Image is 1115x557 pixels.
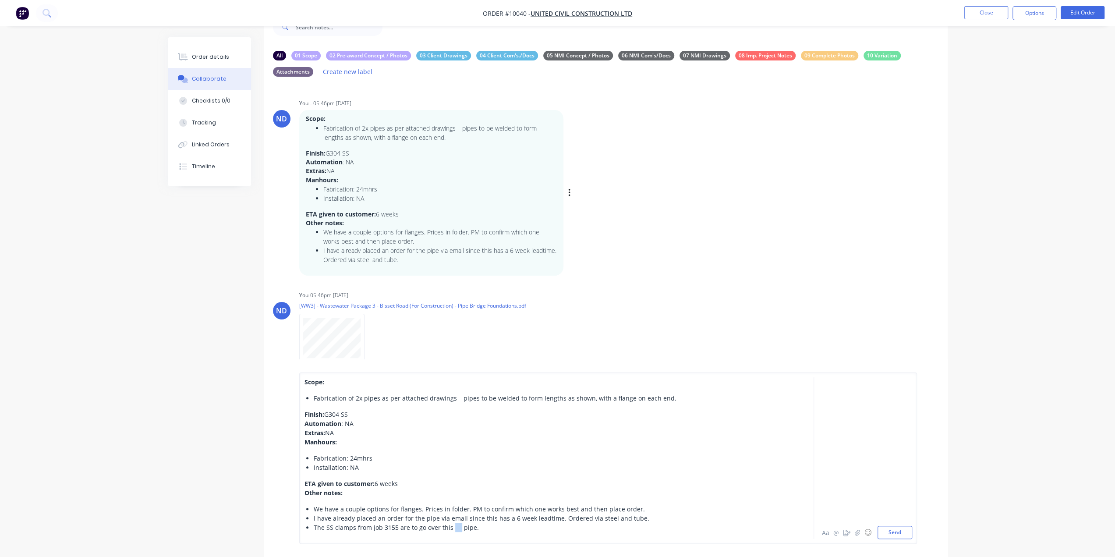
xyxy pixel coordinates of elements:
button: Order details [168,46,251,68]
input: Search notes... [296,18,382,36]
div: ND [276,114,287,124]
div: 10 Variation [864,51,901,60]
span: 6 weeks [375,479,398,488]
div: Attachments [273,67,313,77]
div: All [273,51,286,60]
span: Fabrication of 2x pipes as per attached drawings – pipes to be welded to form lengths as shown, w... [314,394,676,402]
button: Linked Orders [168,134,251,156]
button: Close [964,6,1008,19]
div: 09 Complete Photos [801,51,858,60]
div: Timeline [192,163,215,170]
strong: Automation [306,158,343,166]
button: Edit Order [1061,6,1104,19]
div: 02 Pre-award Concept / Photos [326,51,411,60]
button: Create new label [319,66,377,78]
div: 08 Imp. Project Notes [735,51,796,60]
span: I have already placed an order for the pipe via email since this has a 6 week leadtime. Ordered v... [314,514,649,522]
strong: ETA given to customer: [306,210,376,218]
button: Timeline [168,156,251,177]
li: We have a couple options for flanges. Prices in folder. PM to confirm which one works best and th... [323,227,557,246]
div: - 05:46pm [DATE] [310,99,351,107]
span: Finish: [304,410,324,419]
li: Installation: NA [323,194,557,203]
p: G304 SS [306,149,557,158]
li: Fabrication of 2x pipes as per attached drawings – pipes to be welded to form lengths as shown, w... [323,124,557,142]
div: 05:46pm [DATE] [310,291,348,299]
span: NA [325,429,334,437]
div: 03 Client Drawings [416,51,471,60]
div: Checklists 0/0 [192,97,230,105]
strong: Finish: [306,149,326,157]
div: You [299,99,308,107]
span: G304 SS [324,410,348,419]
p: : NA [306,158,557,167]
span: Installation: NA [314,463,359,472]
p: 6 weeks [306,210,557,219]
div: You [299,291,308,299]
span: : NA [341,419,354,428]
span: Extras: [304,429,325,437]
div: 01 Scope [291,51,321,60]
div: ND [276,305,287,316]
button: Aa [821,527,831,538]
button: Tracking [168,112,251,134]
button: @ [831,527,842,538]
strong: Manhours: [306,176,338,184]
button: Checklists 0/0 [168,90,251,112]
div: 06 NMI Com's/Docs [618,51,674,60]
span: We have a couple options for flanges. Prices in folder. PM to confirm which one works best and th... [314,505,645,513]
div: Collaborate [192,75,227,83]
span: Manhours: [304,438,337,446]
button: Send [878,526,912,539]
span: The SS clamps from job 3155 are to go over this pipe. [314,523,479,532]
span: Scope: [304,378,324,386]
div: Order details [192,53,229,61]
li: Fabrication: 24mhrs [323,184,557,194]
li: I have already placed an order for the pipe via email since this has a 6 week leadtime. Ordered v... [323,246,557,264]
button: Options [1012,6,1056,20]
span: Fabrication: 24mhrs [314,454,372,462]
a: United Civil Construction Ltd [531,9,632,18]
div: 04 Client Com's./Docs [476,51,538,60]
strong: Other notes: [306,219,344,227]
div: Linked Orders [192,141,230,149]
div: 07 NMI Drawings [680,51,730,60]
img: Factory [16,7,29,20]
span: Order #10040 - [483,9,531,18]
strong: Scope: [306,114,326,123]
strong: Extras: [306,167,326,175]
div: 05 NMI Concept / Photos [543,51,613,60]
span: Automation [304,419,341,428]
div: Tracking [192,119,216,127]
button: Collaborate [168,68,251,90]
button: ☺ [863,527,873,538]
span: Other notes: [304,489,343,497]
span: ETA given to customer: [304,479,375,488]
p: [WW3] - Wastewater Package 3 - Bisset Road (For Construction) - Pipe Bridge Foundations.pdf [299,302,526,309]
p: NA [306,167,557,175]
